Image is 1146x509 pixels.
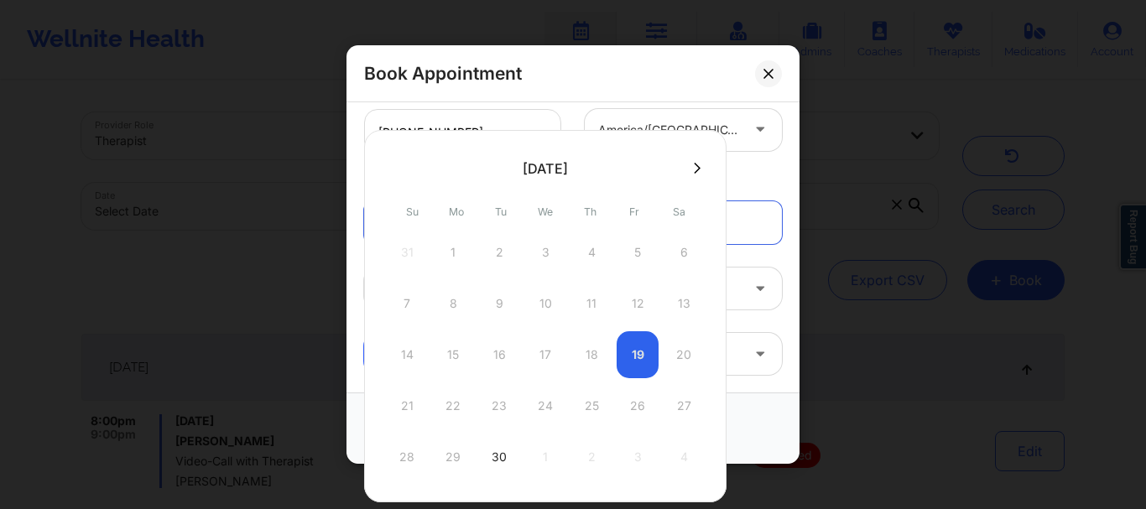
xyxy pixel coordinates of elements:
[673,205,685,218] abbr: Saturday
[352,174,794,190] div: Appointment information:
[584,205,596,218] abbr: Thursday
[364,62,522,85] h2: Book Appointment
[629,205,639,218] abbr: Friday
[406,205,419,218] abbr: Sunday
[598,109,740,151] div: america/[GEOGRAPHIC_DATA]
[478,434,520,480] div: Tue Sep 30 2025
[495,205,507,218] abbr: Tuesday
[523,160,568,177] div: [DATE]
[538,205,553,218] abbr: Wednesday
[364,109,561,156] input: Patient's Phone Number
[449,205,464,218] abbr: Monday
